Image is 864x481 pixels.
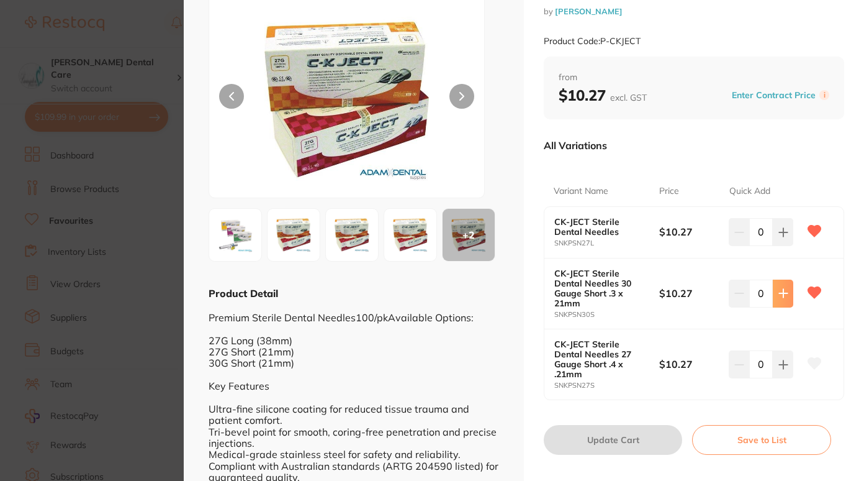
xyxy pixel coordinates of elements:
[209,287,278,300] b: Product Detail
[555,6,623,16] a: [PERSON_NAME]
[554,217,649,237] b: CK-JECT Sterile Dental Needles
[544,139,607,152] p: All Variations
[544,36,641,47] small: Product Code: P-CKJECT
[544,7,844,16] small: by
[213,213,258,257] img: RUNULmpwZw
[330,213,374,257] img: TjI3Uy5qcGc
[728,89,819,101] button: Enter Contract Price
[559,86,647,104] b: $10.27
[544,425,682,455] button: Update Cart
[729,185,770,198] p: Quick Add
[554,339,649,379] b: CK-JECT Sterile Dental Needles 27 Gauge Short .4 x .21mm
[554,185,608,198] p: Variant Name
[659,286,722,300] b: $10.27
[659,225,722,239] b: $10.27
[559,71,829,84] span: from
[443,209,495,261] div: + 2
[271,213,316,257] img: TjI3TC5qcGc
[388,213,433,257] img: TjMwUy5qcGc
[819,90,829,100] label: i
[554,382,659,390] small: SNKPSN27S
[659,185,679,198] p: Price
[610,92,647,103] span: excl. GST
[442,208,495,262] button: +2
[659,357,722,371] b: $10.27
[554,239,659,247] small: SNKPSN27L
[554,311,659,319] small: SNKPSN30S
[692,425,831,455] button: Save to List
[264,1,430,198] img: TjI3Uy5qcGc
[554,268,649,308] b: CK-JECT Sterile Dental Needles 30 Gauge Short .3 x 21mm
